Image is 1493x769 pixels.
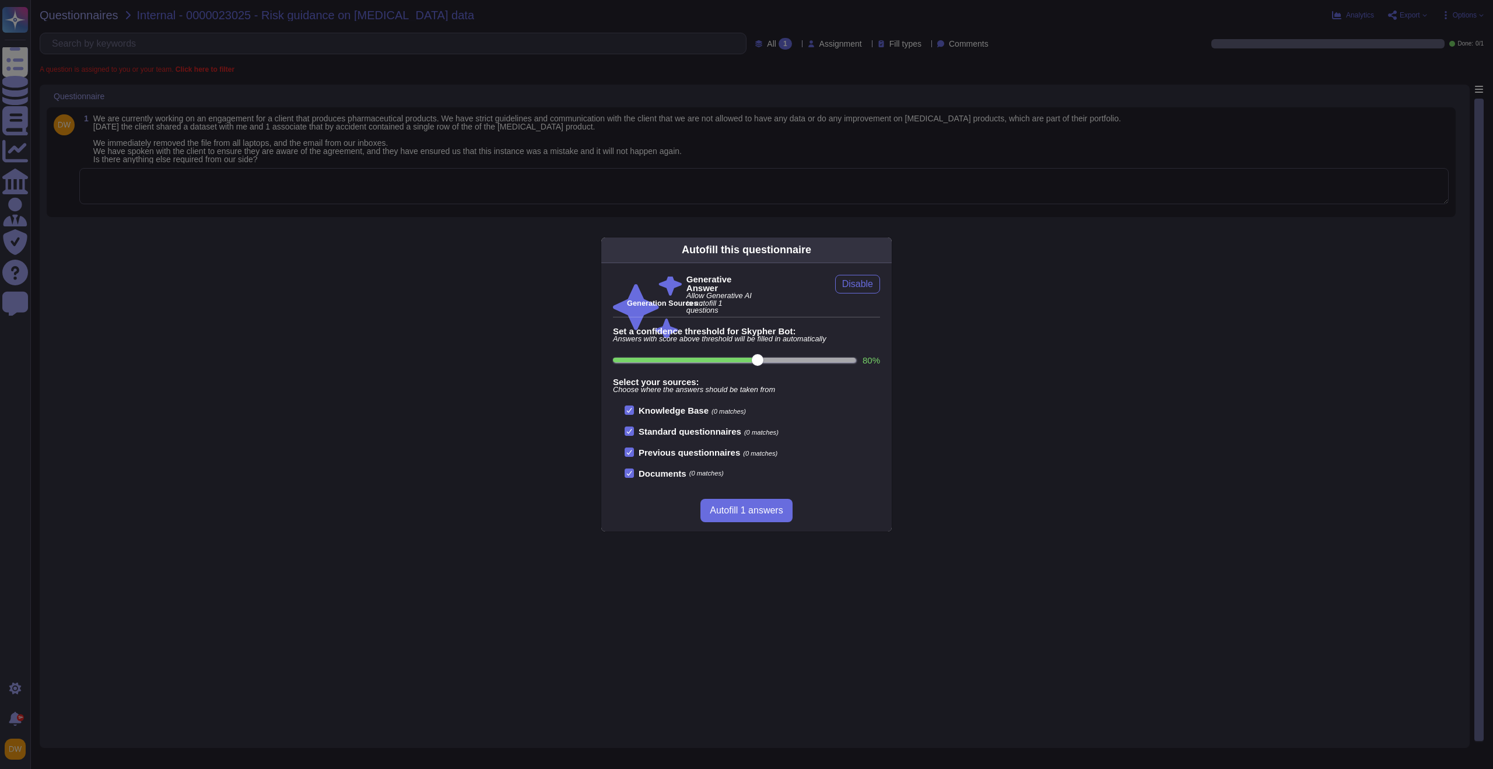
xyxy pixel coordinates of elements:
[613,335,880,343] span: Answers with score above threshold will be filled in automatically
[743,450,777,457] span: (0 matches)
[689,470,724,477] span: (0 matches)
[682,242,811,258] div: Autofill this questionnaire
[613,386,880,394] span: Choose where the answers should be taken from
[712,408,746,415] span: (0 matches)
[842,279,873,289] span: Disable
[613,377,880,386] b: Select your sources:
[627,299,702,307] b: Generation Sources :
[613,327,880,335] b: Set a confidence threshold for Skypher Bot:
[863,356,880,365] label: 80 %
[639,406,709,415] b: Knowledge Base
[744,429,779,436] span: (0 matches)
[700,499,792,522] button: Autofill 1 answers
[686,292,755,314] span: Allow Generative AI to autofill 1 questions
[710,506,783,515] span: Autofill 1 answers
[686,275,755,292] b: Generative Answer
[835,275,880,293] button: Disable
[639,448,740,457] b: Previous questionnaires
[639,469,686,478] b: Documents
[639,427,741,436] b: Standard questionnaires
